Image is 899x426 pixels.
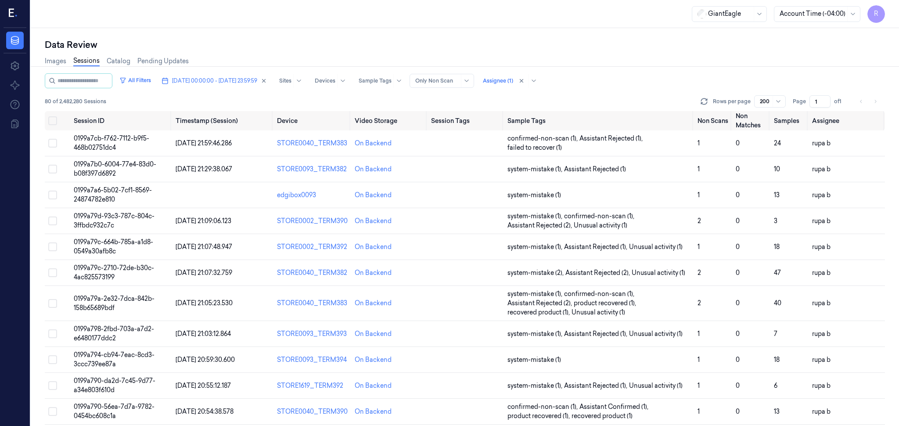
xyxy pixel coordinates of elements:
span: rupa b [812,382,831,390]
button: Select row [48,217,57,225]
span: Assistant Rejected (1) , [564,242,629,252]
a: Images [45,57,66,66]
span: recovered product (1) , [507,308,572,317]
div: STORE0040_TERM382 [277,268,348,278]
a: Pending Updates [137,57,189,66]
span: product recovered (1) , [507,412,572,421]
div: On Backend [355,329,392,339]
button: Select row [48,381,57,390]
span: 0199a79c-664b-785a-a1d8-0549a30afb8c [74,238,153,255]
div: STORE0002_TERM392 [277,242,348,252]
span: system-mistake (1) , [507,381,564,390]
span: 10 [774,165,780,173]
span: 0199a790-da2d-7c45-9d77-a34e803f610d [74,377,155,394]
span: 1 [698,356,700,364]
span: 7 [774,330,777,338]
span: system-mistake (1) , [507,329,564,339]
button: Select row [48,268,57,277]
th: Sample Tags [504,111,694,130]
span: 0 [736,356,740,364]
th: Non Scans [694,111,732,130]
div: STORE0040_TERM390 [277,407,348,416]
span: Assistant Confirmed (1) , [579,402,650,412]
div: STORE0093_TERM394 [277,355,348,365]
button: Select row [48,355,57,364]
span: 0 [736,408,740,415]
div: On Backend [355,191,392,200]
span: 0199a794-cb94-7eac-8cd3-3ccc739ee87a [74,351,155,368]
th: Non Matches [732,111,770,130]
span: 2 [698,269,701,277]
span: rupa b [812,165,831,173]
span: confirmed-non-scan (1) , [564,212,636,221]
span: recovered product (1) [572,412,633,421]
span: 2 [698,299,701,307]
button: R [867,5,885,23]
span: of 1 [834,97,848,105]
span: 0199a7a6-5b02-7cf1-8569-24874782e810 [74,186,152,203]
button: [DATE] 00:00:00 - [DATE] 23:59:59 [158,74,270,88]
span: rupa b [812,299,831,307]
button: Select row [48,242,57,251]
th: Session Tags [428,111,504,130]
div: On Backend [355,242,392,252]
span: Unusual activity (1) [572,308,625,317]
div: On Backend [355,217,392,226]
button: Select row [48,407,57,416]
span: rupa b [812,269,831,277]
span: 1 [698,243,700,251]
span: 1 [698,191,700,199]
span: 24 [774,139,781,147]
span: [DATE] 21:07:32.759 [176,269,232,277]
div: STORE0093_TERM382 [277,165,348,174]
span: Assistant Rejected (2) , [565,268,632,278]
span: Page [793,97,806,105]
span: 1 [698,330,700,338]
div: edgibox0093 [277,191,348,200]
span: 0 [736,191,740,199]
span: Assistant Rejected (1) , [579,134,644,143]
span: 1 [698,165,700,173]
span: [DATE] 21:29:38.067 [176,165,232,173]
span: [DATE] 21:07:48.947 [176,243,232,251]
span: Unusual activity (1) [629,381,683,390]
div: On Backend [355,381,392,390]
th: Device [273,111,351,130]
span: [DATE] 21:03:12.864 [176,330,231,338]
div: STORE1619_TERM392 [277,381,348,390]
span: Assistant Rejected (1) , [564,329,629,339]
span: system-mistake (1) [507,191,561,200]
span: product recovered (1) , [574,299,638,308]
div: STORE0002_TERM390 [277,217,348,226]
span: [DATE] 20:54:38.578 [176,408,234,415]
span: system-mistake (1) , [507,289,564,299]
nav: pagination [855,95,881,108]
div: STORE0093_TERM393 [277,329,348,339]
span: Unusual activity (1) [632,268,685,278]
div: On Backend [355,407,392,416]
button: All Filters [116,73,155,87]
button: Select row [48,139,57,148]
span: rupa b [812,217,831,225]
span: Unusual activity (1) [629,329,683,339]
span: [DATE] 21:05:23.530 [176,299,233,307]
span: 0 [736,269,740,277]
a: Catalog [107,57,130,66]
span: Assistant Rejected (1) [564,165,626,174]
div: On Backend [355,268,392,278]
span: 1 [698,139,700,147]
span: Unusual activity (1) [629,242,683,252]
th: Assignee [809,111,885,130]
span: 3 [774,217,777,225]
span: rupa b [812,408,831,415]
span: [DATE] 20:59:30.600 [176,356,235,364]
span: rupa b [812,139,831,147]
span: 0 [736,139,740,147]
div: Data Review [45,39,885,51]
a: Sessions [73,56,100,66]
span: 6 [774,382,777,390]
div: On Backend [355,299,392,308]
div: STORE0040_TERM383 [277,139,348,148]
button: Select row [48,299,57,308]
button: Select row [48,191,57,199]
